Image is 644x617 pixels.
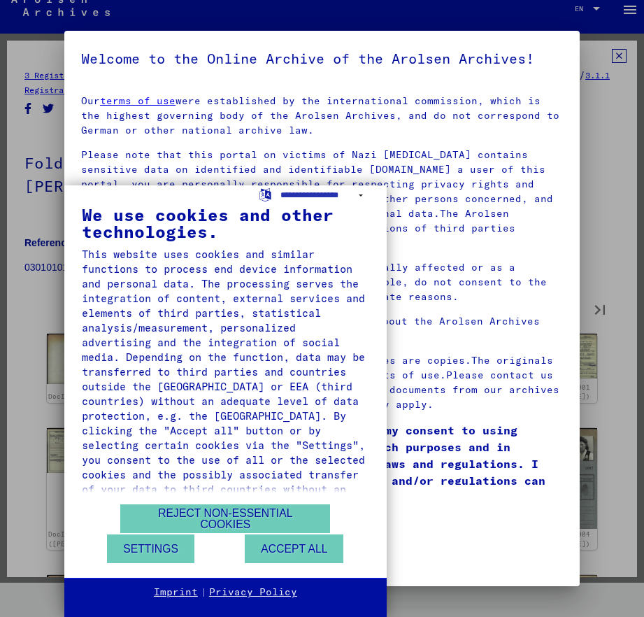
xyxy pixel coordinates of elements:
[245,534,343,563] button: Accept all
[82,247,369,511] div: This website uses cookies and similar functions to process end device information and personal da...
[82,206,369,240] div: We use cookies and other technologies.
[107,534,194,563] button: Settings
[209,586,297,600] a: Privacy Policy
[120,504,330,533] button: Reject non-essential cookies
[154,586,198,600] a: Imprint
